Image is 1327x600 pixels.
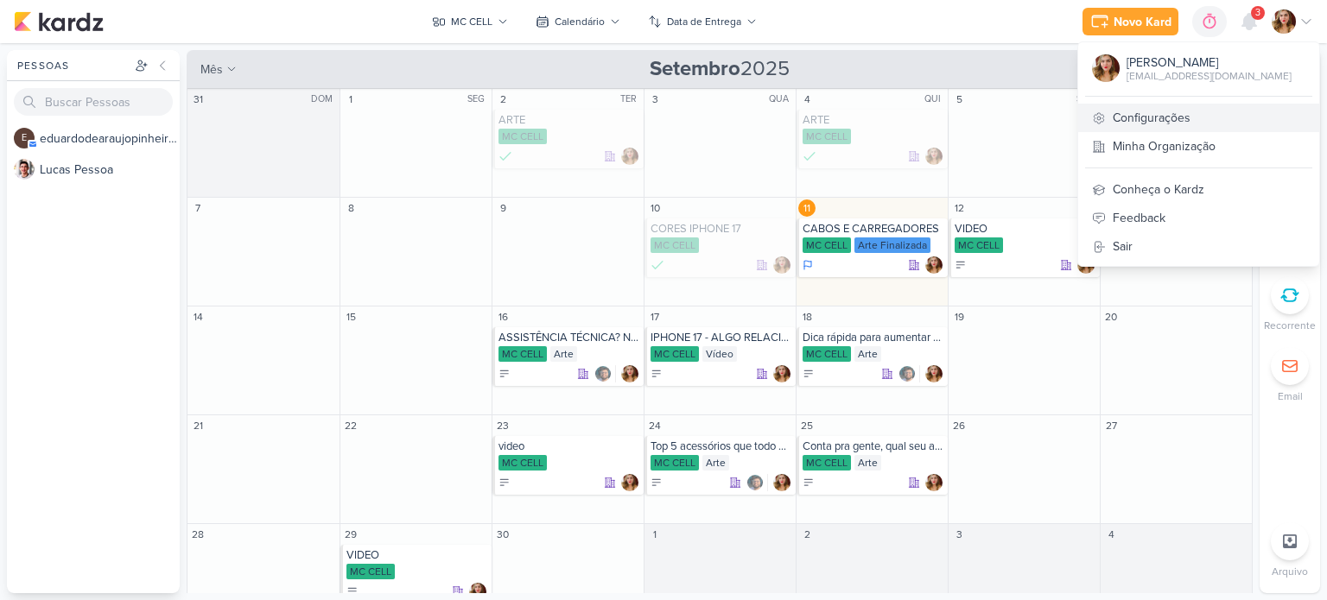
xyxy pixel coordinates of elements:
[803,237,851,253] div: MC CELL
[594,365,612,382] img: Eduardo Pinheiro
[925,148,943,165] div: Responsável: Thaís Leite
[651,455,699,471] div: MC CELL
[798,526,816,543] div: 2
[803,113,944,127] div: ARTE
[1078,104,1319,132] a: Configurações
[803,455,851,471] div: MC CELL
[469,583,486,600] img: Thaís Leite
[646,199,663,217] div: 10
[1078,232,1319,261] a: Sair
[1278,388,1303,404] p: Email
[14,159,35,180] img: Lucas Pessoa
[651,346,699,362] div: MC CELL
[651,222,792,236] div: CORES IPHONE 17
[803,148,816,165] div: Finalizado
[803,222,944,236] div: CABOS E CARREGADORES
[1272,564,1308,579] p: Arquivo
[803,331,944,344] div: Dica rápida para aumentar a vida útil da bateria.
[854,455,881,471] div: Arte
[494,308,511,325] div: 16
[950,308,968,325] div: 19
[342,417,359,434] div: 22
[342,199,359,217] div: 8
[1076,92,1098,106] div: SEX
[498,113,640,127] div: ARTE
[467,92,490,106] div: SEG
[40,129,180,148] div: e d u a r d o d e a r a u j o p i n h e i r o @ g m a i l . c o m
[773,474,790,491] div: Responsável: Thaís Leite
[1092,54,1120,82] img: Thaís Leite
[342,91,359,108] div: 1
[925,148,943,165] img: Thaís Leite
[1083,8,1178,35] button: Novo Kard
[773,365,790,382] img: Thaís Leite
[950,417,968,434] div: 26
[498,439,640,453] div: video
[798,417,816,434] div: 25
[1077,256,1095,274] div: Responsável: Thaís Leite
[1078,204,1319,232] div: Feedback
[746,474,764,491] img: Eduardo Pinheiro
[925,256,943,274] img: Thaís Leite
[803,368,815,380] div: A Fazer
[746,474,768,491] div: Colaboradores: Eduardo Pinheiro
[854,237,930,253] div: Arte Finalizada
[346,548,488,562] div: VIDEO
[40,161,180,179] div: L u c a s P e s s o a
[646,91,663,108] div: 3
[498,331,640,344] div: ASSISTÊNCIA TÉCNICA? NÓS SOMOS ESPECIALIZADOS
[773,256,790,274] div: Responsável: Thaís Leite
[1102,417,1120,434] div: 27
[14,11,104,32] img: kardz.app
[346,564,395,579] div: MC CELL
[498,477,511,489] div: A Fazer
[22,134,27,143] p: e
[646,526,663,543] div: 1
[1078,132,1319,161] a: Minha Organização
[702,346,737,362] div: Vídeo
[498,455,547,471] div: MC CELL
[189,526,206,543] div: 28
[342,526,359,543] div: 29
[621,148,638,165] div: Responsável: Thaís Leite
[769,92,794,106] div: QUA
[925,256,943,274] div: Responsável: Thaís Leite
[311,92,338,106] div: DOM
[803,346,851,362] div: MC CELL
[950,199,968,217] div: 12
[646,417,663,434] div: 24
[498,346,547,362] div: MC CELL
[14,88,173,116] input: Buscar Pessoas
[494,417,511,434] div: 23
[651,256,664,274] div: Finalizado
[621,474,638,491] div: Responsável: Thaís Leite
[650,55,790,83] span: 2025
[342,308,359,325] div: 15
[621,365,638,382] img: Thaís Leite
[651,368,663,380] div: A Fazer
[925,365,943,382] div: Responsável: Thaís Leite
[1127,68,1292,84] div: [EMAIL_ADDRESS][DOMAIN_NAME]
[955,237,1003,253] div: MC CELL
[773,365,790,382] div: Responsável: Thaís Leite
[925,365,943,382] img: Thaís Leite
[494,199,511,217] div: 9
[594,365,616,382] div: Colaboradores: Eduardo Pinheiro
[189,308,206,325] div: 14
[646,308,663,325] div: 17
[14,58,131,73] div: Pessoas
[925,474,943,491] img: Thaís Leite
[803,258,813,272] div: Em Andamento
[803,477,815,489] div: A Fazer
[773,474,790,491] img: Thaís Leite
[924,92,946,106] div: QUI
[1264,318,1316,333] p: Recorrente
[200,60,223,79] span: mês
[798,91,816,108] div: 4
[1255,6,1260,20] span: 3
[1272,9,1296,34] img: Thaís Leite
[498,368,511,380] div: A Fazer
[798,199,816,217] div: 11
[469,583,486,600] div: Responsável: Thaís Leite
[346,585,359,597] div: A Fazer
